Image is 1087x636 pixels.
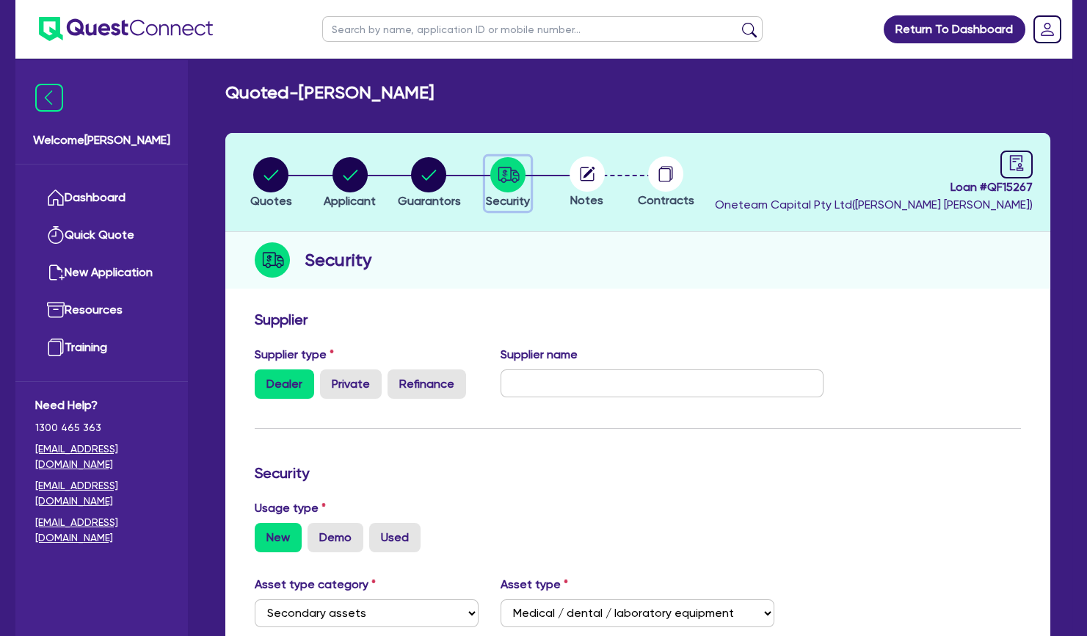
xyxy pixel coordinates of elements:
h3: Security [255,464,1021,482]
span: Welcome [PERSON_NAME] [33,131,170,149]
span: 1300 465 363 [35,420,168,436]
a: [EMAIL_ADDRESS][DOMAIN_NAME] [35,478,168,509]
label: Refinance [388,369,466,399]
button: Security [485,156,531,211]
h3: Supplier [255,311,1021,328]
a: Dashboard [35,179,168,217]
a: New Application [35,254,168,292]
label: Asset type category [255,576,376,593]
span: audit [1008,155,1025,171]
span: Loan # QF15267 [715,178,1033,196]
span: Guarantors [397,194,460,208]
span: Security [486,194,530,208]
a: [EMAIL_ADDRESS][DOMAIN_NAME] [35,441,168,472]
img: quest-connect-logo-blue [39,17,213,41]
a: Quick Quote [35,217,168,254]
a: Training [35,329,168,366]
a: Return To Dashboard [884,15,1025,43]
h2: Quoted - [PERSON_NAME] [225,82,434,104]
h2: Security [305,247,371,273]
a: Resources [35,292,168,329]
label: Supplier type [255,346,334,364]
label: Asset type [501,576,568,593]
button: Quotes [250,156,293,211]
span: Contracts [638,193,694,207]
img: new-application [47,264,65,281]
img: step-icon [255,242,290,278]
img: resources [47,301,65,319]
span: Oneteam Capital Pty Ltd ( [PERSON_NAME] [PERSON_NAME] ) [715,198,1033,212]
label: Supplier name [501,346,578,364]
label: Demo [308,523,363,552]
a: Dropdown toggle [1028,10,1066,48]
label: New [255,523,302,552]
span: Quotes [250,194,292,208]
span: Need Help? [35,397,168,414]
span: Notes [570,193,603,207]
label: Dealer [255,369,314,399]
label: Private [320,369,382,399]
button: Guarantors [396,156,461,211]
label: Usage type [255,499,326,517]
label: Used [369,523,421,552]
input: Search by name, application ID or mobile number... [322,16,763,42]
a: [EMAIL_ADDRESS][DOMAIN_NAME] [35,515,168,546]
img: icon-menu-close [35,84,63,112]
span: Applicant [324,194,376,208]
img: training [47,339,65,356]
a: audit [1000,151,1033,178]
img: quick-quote [47,226,65,244]
button: Applicant [323,156,377,211]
